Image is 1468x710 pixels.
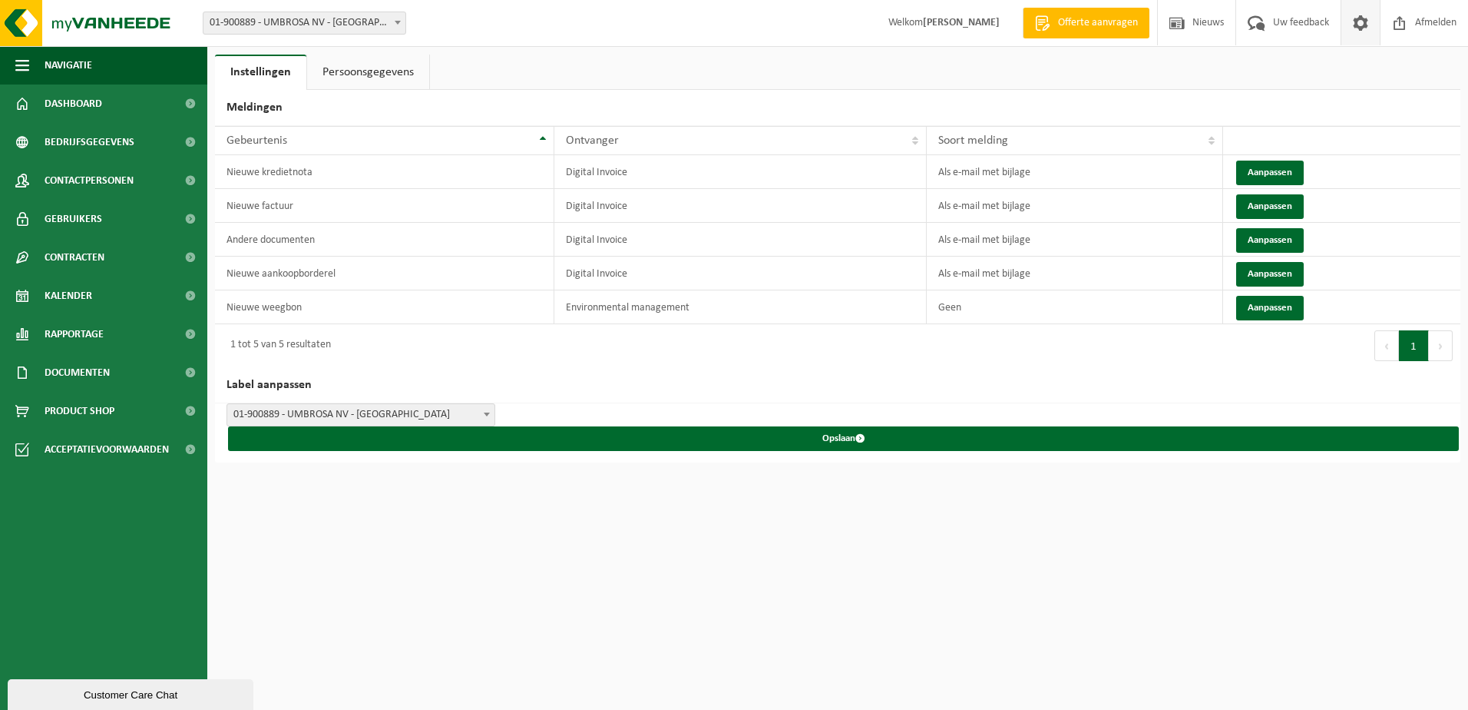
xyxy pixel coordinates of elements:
[45,277,92,315] span: Kalender
[927,155,1223,189] td: Als e-mail met bijlage
[45,392,114,430] span: Product Shop
[927,189,1223,223] td: Als e-mail met bijlage
[203,12,406,35] span: 01-900889 - UMBROSA NV - ROESELARE
[203,12,405,34] span: 01-900889 - UMBROSA NV - ROESELARE
[45,161,134,200] span: Contactpersonen
[226,134,287,147] span: Gebeurtenis
[45,315,104,353] span: Rapportage
[215,223,554,257] td: Andere documenten
[226,403,495,426] span: 01-900889 - UMBROSA NV - ROESELARE
[227,404,494,426] span: 01-900889 - UMBROSA NV - ROESELARE
[1236,228,1304,253] button: Aanpassen
[927,290,1223,324] td: Geen
[45,353,110,392] span: Documenten
[554,223,927,257] td: Digital Invoice
[1236,296,1304,320] button: Aanpassen
[927,257,1223,290] td: Als e-mail met bijlage
[215,367,1460,403] h2: Label aanpassen
[938,134,1008,147] span: Soort melding
[45,430,169,469] span: Acceptatievoorwaarden
[215,290,554,324] td: Nieuwe weegbon
[215,155,554,189] td: Nieuwe kredietnota
[45,46,92,85] span: Navigatie
[554,290,927,324] td: Environmental management
[45,85,102,123] span: Dashboard
[1399,330,1429,361] button: 1
[1374,330,1399,361] button: Previous
[45,200,102,238] span: Gebruikers
[1236,262,1304,287] button: Aanpassen
[215,257,554,290] td: Nieuwe aankoopborderel
[215,189,554,223] td: Nieuwe factuur
[1023,8,1149,38] a: Offerte aanvragen
[1054,15,1142,31] span: Offerte aanvragen
[215,55,306,90] a: Instellingen
[554,189,927,223] td: Digital Invoice
[1236,194,1304,219] button: Aanpassen
[215,90,1460,126] h2: Meldingen
[923,17,1000,28] strong: [PERSON_NAME]
[307,55,429,90] a: Persoonsgegevens
[554,155,927,189] td: Digital Invoice
[1236,161,1304,185] button: Aanpassen
[927,223,1223,257] td: Als e-mail met bijlage
[566,134,619,147] span: Ontvanger
[223,332,331,360] div: 1 tot 5 van 5 resultaten
[8,676,256,710] iframe: chat widget
[1429,330,1453,361] button: Next
[228,426,1459,451] button: Opslaan
[554,257,927,290] td: Digital Invoice
[45,123,134,161] span: Bedrijfsgegevens
[45,238,104,277] span: Contracten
